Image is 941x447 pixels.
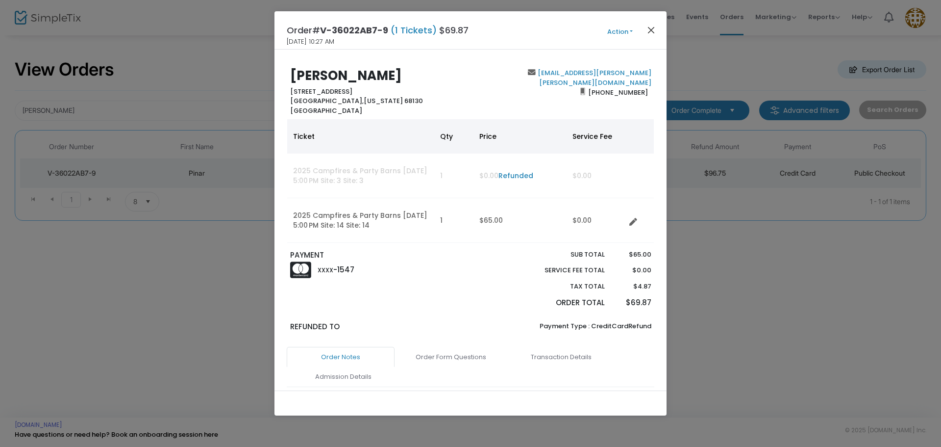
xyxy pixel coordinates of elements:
p: PAYMENT [290,250,466,261]
span: [GEOGRAPHIC_DATA], [290,96,364,105]
span: (1 Tickets) [388,24,439,36]
a: Refunded [498,171,533,181]
td: $0.00 [567,198,625,243]
button: Action [591,26,649,37]
td: 2025 Campfires & Party Barns [DATE] 5:00 PM Site: 14 Site: 14 [287,198,434,243]
a: [EMAIL_ADDRESS][PERSON_NAME][PERSON_NAME][DOMAIN_NAME] [536,68,651,87]
p: Refunded to [290,321,466,333]
td: 1 [434,198,473,243]
p: $65.00 [614,250,651,260]
span: XXXX [318,266,333,274]
th: Qty [434,119,473,154]
p: Sub total [521,250,605,260]
th: Price [473,119,567,154]
p: Service Fee Total [521,265,605,275]
th: Service Fee [567,119,625,154]
span: Payment Type : CreditCardRefund [540,321,651,331]
p: $69.87 [614,297,651,309]
p: Order Total [521,297,605,309]
p: Tax Total [521,282,605,291]
span: V-36022AB7-9 [320,24,388,36]
td: 2025 Campfires & Party Barns [DATE] 5:00 PM Site: 3 Site: 3 [287,154,434,198]
span: [DATE] 10:27 AM [287,37,334,47]
div: Data table [287,119,654,243]
a: Order Notes [287,347,395,368]
td: $0.00 [473,154,567,198]
button: Close [645,24,658,36]
th: Ticket [287,119,434,154]
span: [PHONE_NUMBER] [585,84,651,100]
h4: Order# $69.87 [287,24,469,37]
td: $0.00 [567,154,625,198]
td: $65.00 [473,198,567,243]
b: [PERSON_NAME] [290,67,402,84]
td: 1 [434,154,473,198]
b: [STREET_ADDRESS] [US_STATE] 68130 [GEOGRAPHIC_DATA] [290,87,423,115]
p: $0.00 [614,265,651,275]
a: Admission Details [289,367,397,387]
p: $4.87 [614,282,651,291]
a: Order Form Questions [397,347,505,368]
span: -1547 [333,264,354,275]
a: Transaction Details [507,347,615,368]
